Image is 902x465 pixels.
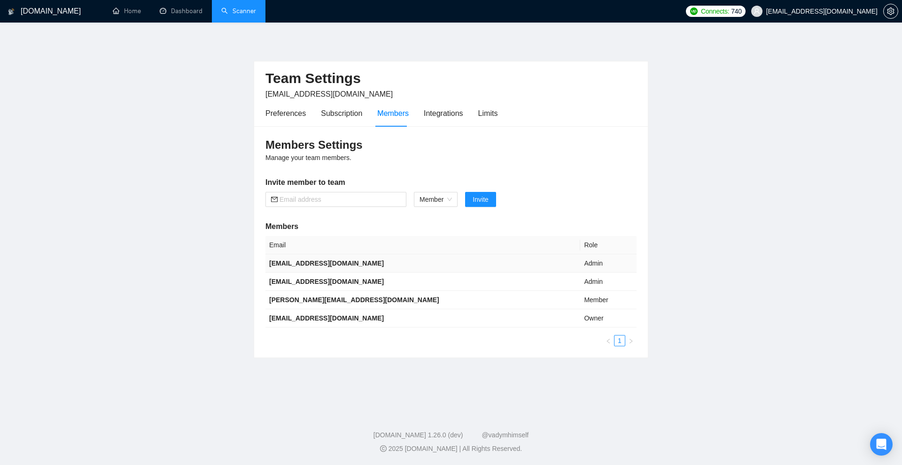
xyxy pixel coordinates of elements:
[614,335,625,346] li: 1
[265,177,637,188] h5: Invite member to team
[465,192,496,207] button: Invite
[280,194,401,205] input: Email address
[377,107,409,119] div: Members
[625,335,637,346] li: Next Page
[265,107,306,119] div: Preferences
[265,154,351,161] span: Manage your team members.
[580,309,637,328] td: Owner
[606,338,611,344] span: left
[269,296,439,304] b: [PERSON_NAME][EMAIL_ADDRESS][DOMAIN_NAME]
[580,254,637,273] td: Admin
[603,335,614,346] li: Previous Page
[870,433,893,456] div: Open Intercom Messenger
[265,221,637,232] h5: Members
[883,4,898,19] button: setting
[883,8,898,15] a: setting
[373,431,463,439] a: [DOMAIN_NAME] 1.26.0 (dev)
[424,107,463,119] div: Integrations
[701,6,729,16] span: Connects:
[473,194,488,205] span: Invite
[884,8,898,15] span: setting
[221,7,256,15] a: searchScanner
[754,8,760,15] span: user
[731,6,741,16] span: 740
[8,4,15,19] img: logo
[269,314,384,322] b: [EMAIL_ADDRESS][DOMAIN_NAME]
[580,236,637,254] th: Role
[265,236,580,254] th: Email
[160,7,202,15] a: dashboardDashboard
[603,335,614,346] button: left
[265,69,637,88] h2: Team Settings
[265,137,637,152] h3: Members Settings
[580,273,637,291] td: Admin
[269,259,384,267] b: [EMAIL_ADDRESS][DOMAIN_NAME]
[265,90,393,98] span: [EMAIL_ADDRESS][DOMAIN_NAME]
[478,107,498,119] div: Limits
[321,107,362,119] div: Subscription
[269,278,384,285] b: [EMAIL_ADDRESS][DOMAIN_NAME]
[271,196,278,203] span: mail
[482,431,529,439] a: @vadymhimself
[580,291,637,309] td: Member
[628,338,634,344] span: right
[113,7,141,15] a: homeHome
[614,335,625,346] a: 1
[420,192,452,206] span: Member
[380,445,387,452] span: copyright
[690,8,698,15] img: upwork-logo.png
[625,335,637,346] button: right
[8,444,894,454] div: 2025 [DOMAIN_NAME] | All Rights Reserved.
